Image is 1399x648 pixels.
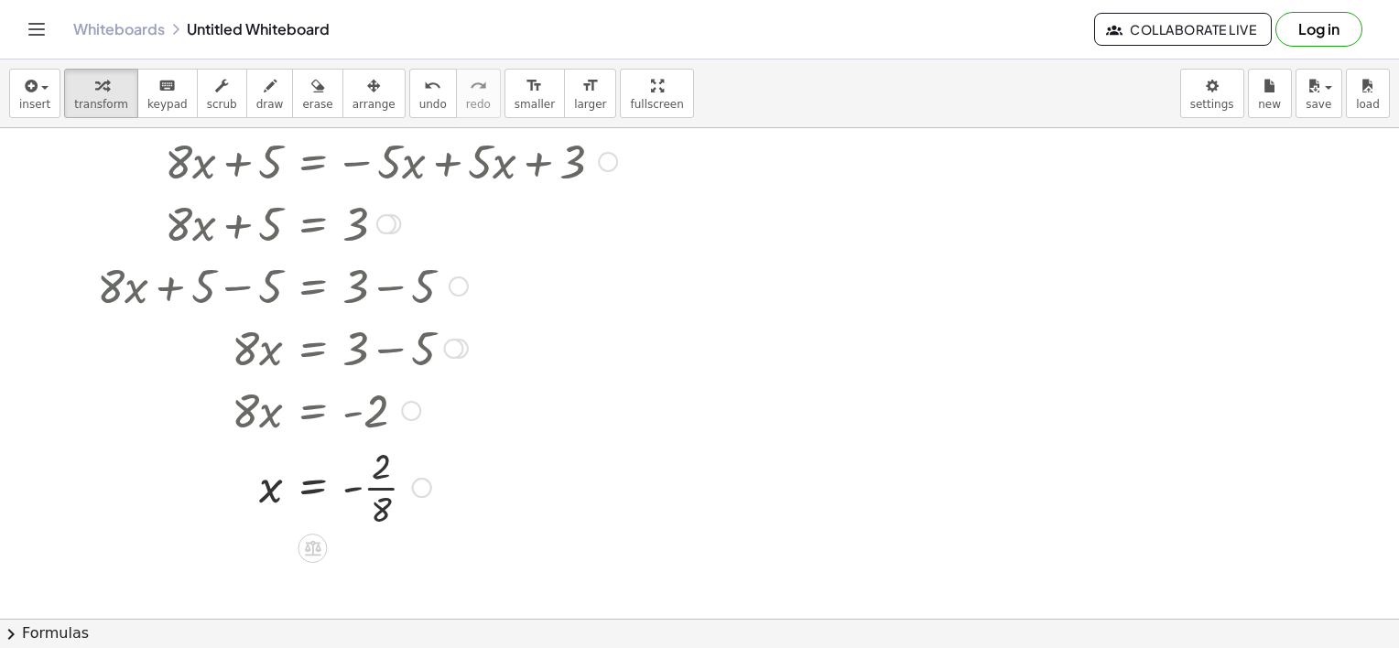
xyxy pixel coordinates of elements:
[64,69,138,118] button: transform
[620,69,693,118] button: fullscreen
[419,98,447,111] span: undo
[9,69,60,118] button: insert
[302,98,332,111] span: erase
[630,98,683,111] span: fullscreen
[1346,69,1390,118] button: load
[526,75,543,97] i: format_size
[73,20,165,38] a: Whiteboards
[424,75,441,97] i: undo
[137,69,198,118] button: keyboardkeypad
[1248,69,1292,118] button: new
[515,98,555,111] span: smaller
[1306,98,1331,111] span: save
[19,98,50,111] span: insert
[246,69,294,118] button: draw
[1258,98,1281,111] span: new
[256,98,284,111] span: draw
[298,534,327,563] div: Apply the same math to both sides of the equation
[207,98,237,111] span: scrub
[1094,13,1272,46] button: Collaborate Live
[1296,69,1342,118] button: save
[1356,98,1380,111] span: load
[292,69,342,118] button: erase
[22,15,51,44] button: Toggle navigation
[74,98,128,111] span: transform
[342,69,406,118] button: arrange
[564,69,616,118] button: format_sizelarger
[158,75,176,97] i: keyboard
[409,69,457,118] button: undoundo
[504,69,565,118] button: format_sizesmaller
[1190,98,1234,111] span: settings
[1110,21,1256,38] span: Collaborate Live
[470,75,487,97] i: redo
[581,75,599,97] i: format_size
[456,69,501,118] button: redoredo
[574,98,606,111] span: larger
[1180,69,1244,118] button: settings
[466,98,491,111] span: redo
[147,98,188,111] span: keypad
[352,98,396,111] span: arrange
[197,69,247,118] button: scrub
[1275,12,1362,47] button: Log in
